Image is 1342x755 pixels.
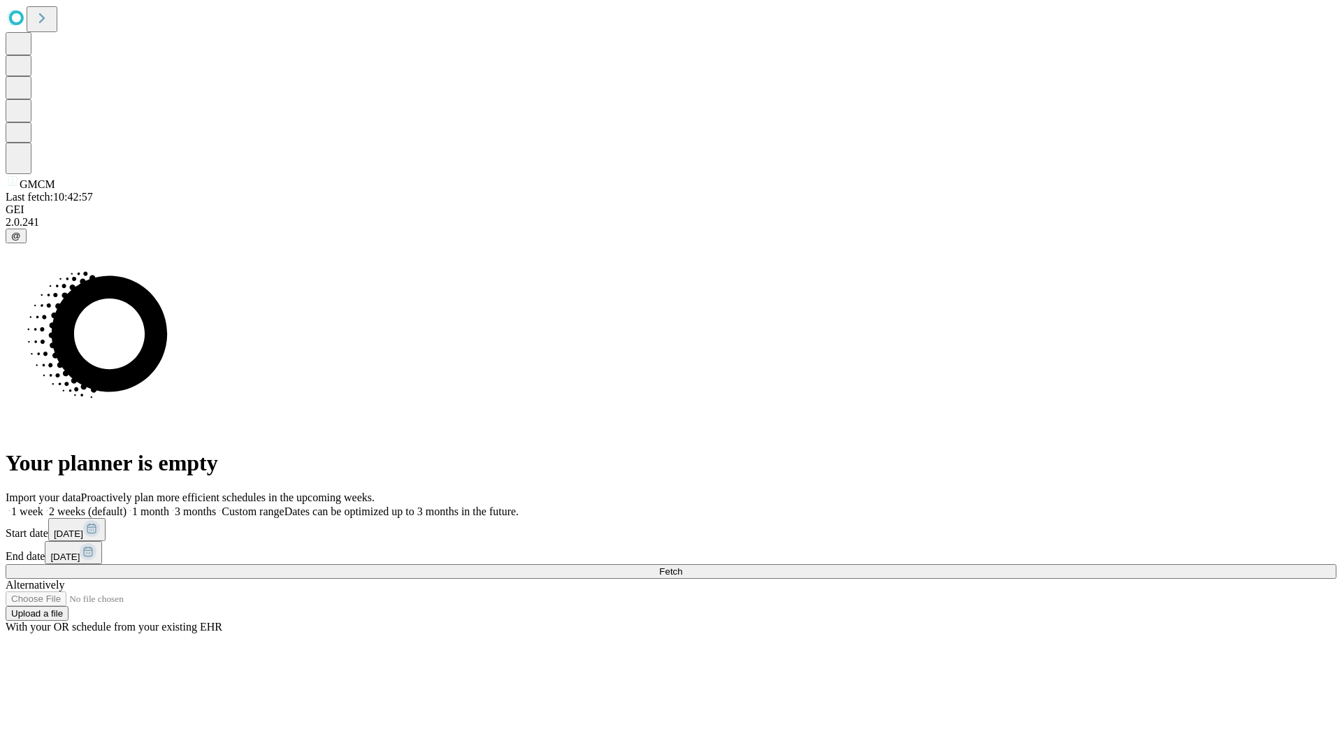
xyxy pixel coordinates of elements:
[11,505,43,517] span: 1 week
[6,621,222,633] span: With your OR schedule from your existing EHR
[284,505,519,517] span: Dates can be optimized up to 3 months in the future.
[6,564,1336,579] button: Fetch
[6,579,64,591] span: Alternatively
[659,566,682,577] span: Fetch
[6,191,93,203] span: Last fetch: 10:42:57
[6,541,1336,564] div: End date
[20,178,55,190] span: GMCM
[222,505,284,517] span: Custom range
[48,518,106,541] button: [DATE]
[6,606,68,621] button: Upload a file
[54,528,83,539] span: [DATE]
[81,491,375,503] span: Proactively plan more efficient schedules in the upcoming weeks.
[6,491,81,503] span: Import your data
[50,552,80,562] span: [DATE]
[49,505,127,517] span: 2 weeks (default)
[132,505,169,517] span: 1 month
[175,505,216,517] span: 3 months
[6,203,1336,216] div: GEI
[6,450,1336,476] h1: Your planner is empty
[6,229,27,243] button: @
[45,541,102,564] button: [DATE]
[6,518,1336,541] div: Start date
[11,231,21,241] span: @
[6,216,1336,229] div: 2.0.241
